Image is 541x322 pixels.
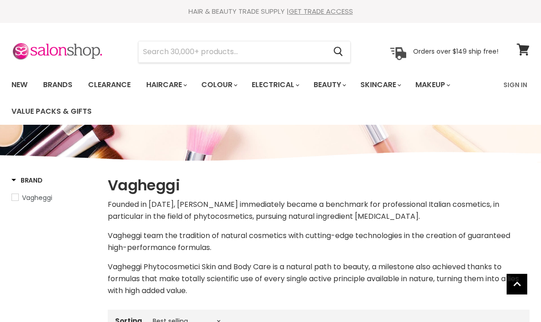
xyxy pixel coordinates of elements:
a: Value Packs & Gifts [5,102,99,121]
ul: Main menu [5,72,498,125]
a: Sign In [498,75,533,94]
a: Clearance [81,75,138,94]
span: Vagheggi Phytocosmetici Skin and Body Care is a natural path to beauty, a milestone also achieved... [108,261,519,296]
a: Electrical [245,75,305,94]
a: Beauty [307,75,352,94]
p: Founded in [DATE], [PERSON_NAME] immediately became a benchmark for professional Italian cosmetic... [108,199,530,222]
a: Brands [36,75,79,94]
span: Vagheggi [22,193,52,202]
a: New [5,75,34,94]
a: Colour [194,75,243,94]
a: Vagheggi [11,193,96,203]
input: Search [138,41,326,62]
a: Haircare [139,75,193,94]
h3: Brand [11,176,43,185]
a: Skincare [353,75,407,94]
h1: Vagheggi [108,176,530,195]
a: GET TRADE ACCESS [289,6,353,16]
button: Search [326,41,350,62]
a: Makeup [409,75,456,94]
form: Product [138,41,351,63]
p: Orders over $149 ship free! [413,47,498,56]
p: Vagheggi team the tradition of natural cosmetics with cutting-edge technologies in the creation o... [108,230,530,254]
